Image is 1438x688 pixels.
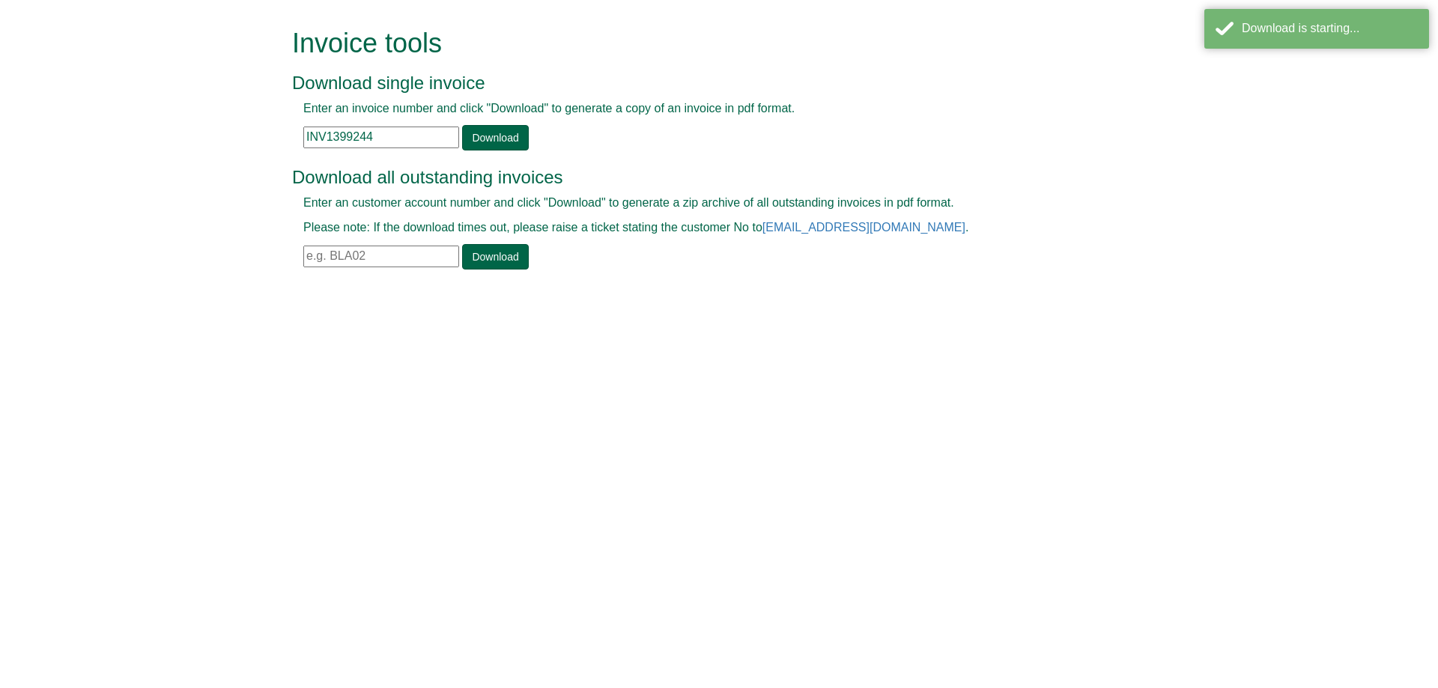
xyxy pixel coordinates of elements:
input: e.g. BLA02 [303,246,459,267]
a: Download [462,244,528,270]
p: Enter an customer account number and click "Download" to generate a zip archive of all outstandin... [303,195,1101,212]
h1: Invoice tools [292,28,1112,58]
input: e.g. INV1234 [303,127,459,148]
p: Enter an invoice number and click "Download" to generate a copy of an invoice in pdf format. [303,100,1101,118]
h3: Download single invoice [292,73,1112,93]
h3: Download all outstanding invoices [292,168,1112,187]
div: Download is starting... [1242,20,1418,37]
a: [EMAIL_ADDRESS][DOMAIN_NAME] [762,221,965,234]
p: Please note: If the download times out, please raise a ticket stating the customer No to . [303,219,1101,237]
a: Download [462,125,528,150]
